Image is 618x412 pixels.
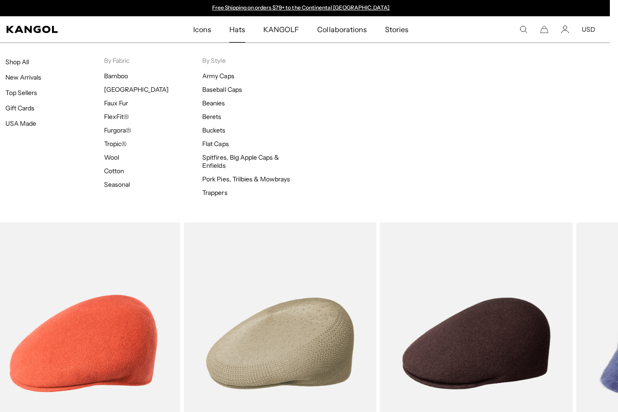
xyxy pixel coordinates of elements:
a: Buckets [202,126,225,134]
a: Cotton [104,167,124,175]
span: Collaborations [317,16,366,43]
a: Tropic® [104,140,127,148]
a: Baseball Caps [202,85,242,94]
slideshow-component: Announcement bar [208,5,394,12]
a: KANGOLF [254,16,308,43]
a: Furgora® [104,126,131,134]
a: Hats [220,16,254,43]
a: Stories [376,16,418,43]
a: Pork Pies, Trilbies & Mowbrays [202,175,290,183]
a: Berets [202,113,221,121]
div: Announcement [208,5,394,12]
a: Collaborations [308,16,376,43]
a: Flat Caps [202,140,228,148]
button: USD [582,25,595,33]
summary: Search here [519,25,528,33]
a: Army Caps [202,72,234,80]
a: FlexFit® [104,113,129,121]
p: By Fabric [104,57,203,65]
a: Seasonal [104,180,130,189]
span: KANGOLF [263,16,299,43]
span: Icons [193,16,211,43]
a: Top Sellers [5,89,37,97]
span: Hats [229,16,245,43]
button: Cart [540,25,548,33]
a: Faux Fur [104,99,128,107]
a: Gift Cards [5,104,34,112]
a: Kangol [6,26,125,33]
div: 1 of 2 [208,5,394,12]
a: Wool [104,153,119,161]
a: Shop All [5,58,29,66]
a: USA Made [5,119,36,128]
a: Bamboo [104,72,128,80]
a: New Arrivals [5,73,41,81]
a: Free Shipping on orders $79+ to the Continental [GEOGRAPHIC_DATA] [212,4,390,11]
a: Beanies [202,99,225,107]
p: By Style [202,57,301,65]
a: Account [561,25,569,33]
a: [GEOGRAPHIC_DATA] [104,85,169,94]
a: Trappers [202,189,227,197]
a: Spitfires, Big Apple Caps & Enfields [202,153,279,170]
a: Icons [184,16,220,43]
span: Stories [385,16,409,43]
